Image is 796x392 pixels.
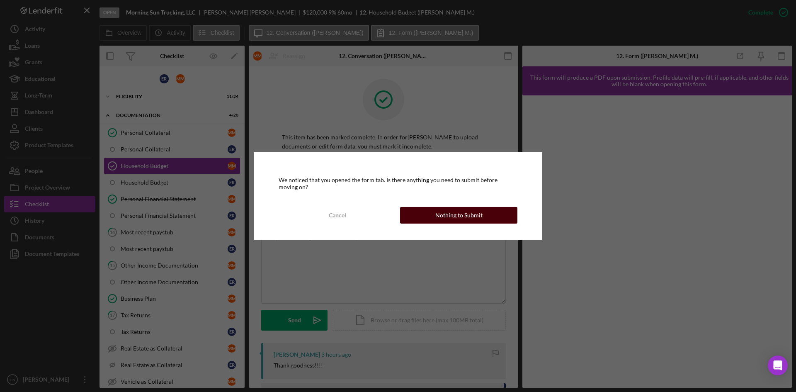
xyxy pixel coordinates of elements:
[768,355,788,375] div: Open Intercom Messenger
[435,207,483,224] div: Nothing to Submit
[400,207,517,224] button: Nothing to Submit
[279,207,396,224] button: Cancel
[329,207,346,224] div: Cancel
[279,177,517,190] div: We noticed that you opened the form tab. Is there anything you need to submit before moving on?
